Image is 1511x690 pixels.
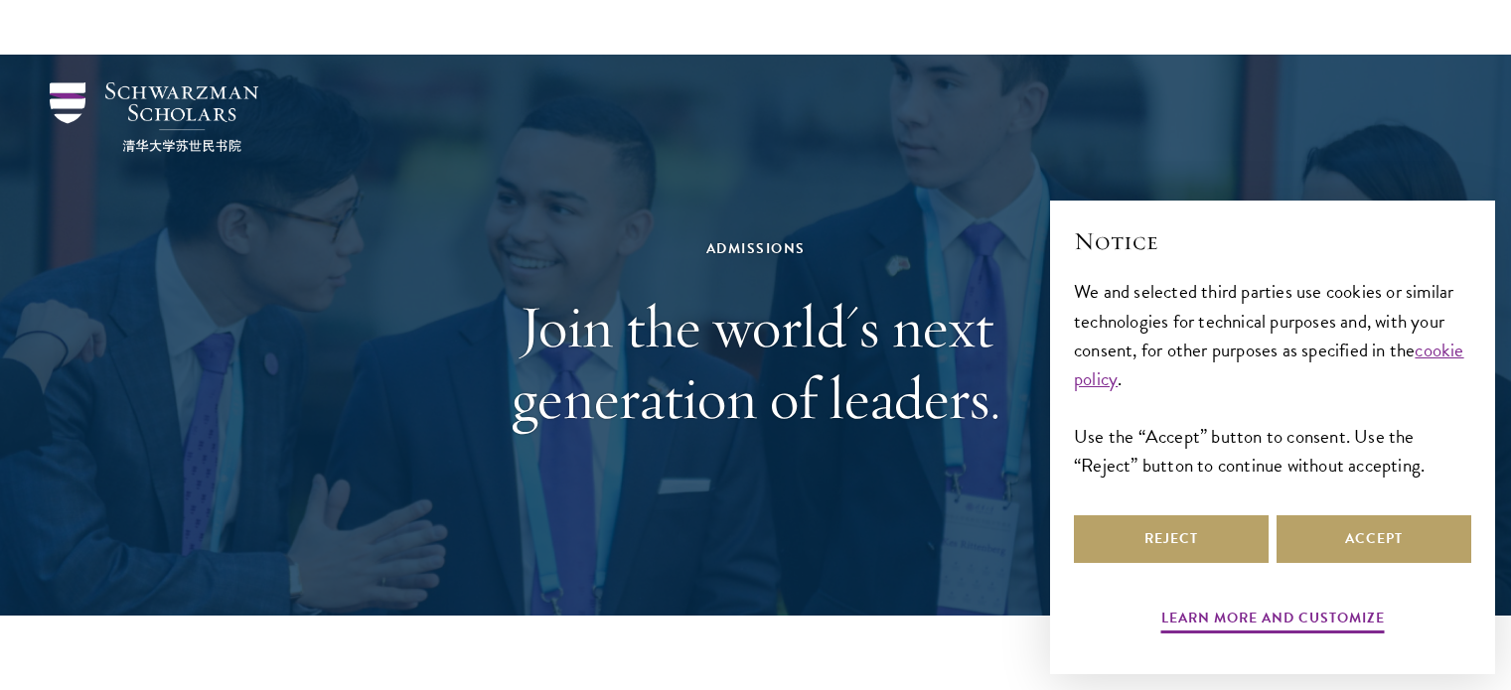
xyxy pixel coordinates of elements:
[1074,224,1471,258] h2: Notice
[413,291,1099,434] h1: Join the world's next generation of leaders.
[1161,606,1385,636] button: Learn more and customize
[50,82,258,152] img: Schwarzman Scholars
[1074,277,1471,479] div: We and selected third parties use cookies or similar technologies for technical purposes and, wit...
[1074,515,1269,563] button: Reject
[1277,515,1471,563] button: Accept
[413,236,1099,261] div: Admissions
[1074,336,1464,393] a: cookie policy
